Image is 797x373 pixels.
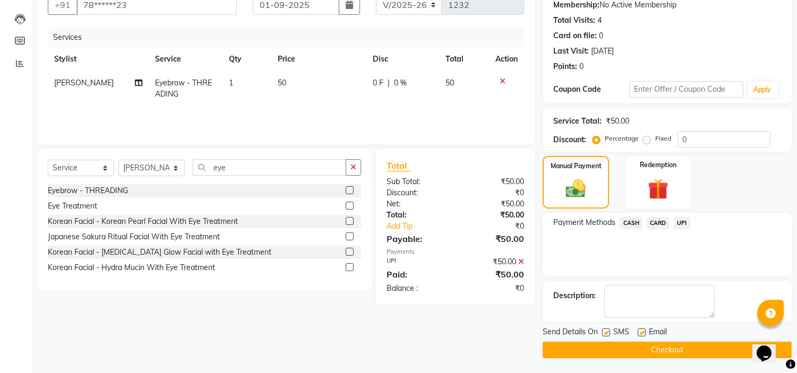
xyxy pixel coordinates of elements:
div: ₹0 [456,187,533,198]
label: Manual Payment [551,161,602,171]
div: Service Total: [553,116,602,127]
div: Sub Total: [379,176,456,187]
button: Checkout [543,342,792,358]
label: Fixed [655,134,671,143]
th: Qty [222,47,271,71]
span: Eyebrow - THREADING [156,78,212,99]
div: Points: [553,61,577,72]
div: ₹0 [456,283,533,294]
th: Stylist [48,47,149,71]
span: | [388,77,390,89]
div: Services [49,28,532,47]
span: 50 [278,78,286,88]
div: Balance : [379,283,456,294]
div: ₹50.00 [456,256,533,267]
span: 0 F [373,77,383,89]
div: ₹50.00 [456,268,533,281]
a: Add Tip [379,221,468,232]
div: Paid: [379,268,456,281]
span: Payment Methods [553,217,615,228]
th: Service [149,47,223,71]
div: Discount: [379,187,456,198]
div: Korean Facial - Korean Pearl Facial With Eye Treatment [48,216,238,227]
span: Send Details On [543,326,598,340]
span: SMS [613,326,629,340]
img: _cash.svg [560,177,592,200]
div: UPI [379,256,456,267]
th: Action [489,47,524,71]
span: CASH [620,217,642,229]
span: UPI [674,217,690,229]
div: Discount: [553,134,586,145]
div: Last Visit: [553,46,589,57]
div: 0 [599,30,603,41]
div: Coupon Code [553,84,629,95]
span: 0 % [394,77,407,89]
div: Card on file: [553,30,597,41]
div: Japanese Sakura Ritual Facial With Eye Treatment [48,231,220,242]
div: ₹50.00 [456,198,533,210]
span: Total [387,160,411,171]
input: Enter Offer / Coupon Code [629,81,743,98]
th: Disc [366,47,439,71]
div: Description: [553,290,596,301]
input: Search or Scan [193,159,346,176]
span: [PERSON_NAME] [54,78,114,88]
div: ₹0 [468,221,533,232]
div: ₹50.00 [456,176,533,187]
span: Email [649,326,667,340]
div: Total Visits: [553,15,595,26]
label: Redemption [640,160,676,170]
div: Korean Facial - [MEDICAL_DATA] Glow Facial with Eye Treatment [48,247,271,258]
div: Eye Treatment [48,201,97,212]
button: Apply [748,82,778,98]
div: Payable: [379,232,456,245]
div: Net: [379,198,456,210]
div: Total: [379,210,456,221]
span: 1 [229,78,233,88]
div: ₹50.00 [456,232,533,245]
div: 4 [597,15,602,26]
div: Eyebrow - THREADING [48,185,128,196]
span: CARD [647,217,670,229]
iframe: chat widget [752,331,786,362]
div: Korean Facial - Hydra Mucin With Eye Treatment [48,262,215,273]
span: 50 [446,78,455,88]
div: ₹50.00 [606,116,629,127]
img: _gift.svg [641,176,675,202]
div: ₹50.00 [456,210,533,221]
label: Percentage [605,134,639,143]
div: Payments [387,247,524,256]
th: Price [271,47,366,71]
th: Total [440,47,490,71]
div: 0 [579,61,584,72]
div: [DATE] [591,46,614,57]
